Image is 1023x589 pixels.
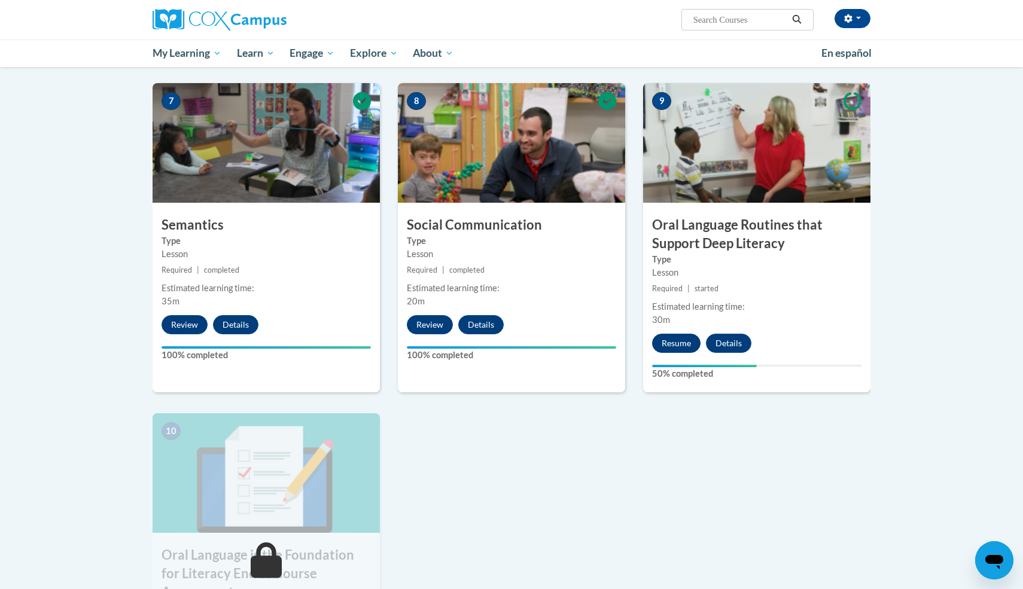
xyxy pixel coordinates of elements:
[162,234,371,248] label: Type
[407,248,616,261] div: Lesson
[135,39,888,67] div: Main menu
[290,46,334,60] span: Engage
[162,248,371,261] div: Lesson
[153,413,380,533] img: Course Image
[406,39,462,67] a: About
[706,334,751,353] button: Details
[153,83,380,203] img: Course Image
[458,315,504,334] button: Details
[162,315,208,334] button: Review
[162,265,192,274] span: Required
[162,296,179,306] span: 35m
[162,422,181,440] span: 10
[153,216,380,234] h3: Semantics
[652,367,861,380] label: 50% completed
[407,265,437,274] span: Required
[213,315,258,334] button: Details
[162,92,181,110] span: 7
[153,9,380,30] a: Cox Campus
[407,92,426,110] span: 8
[652,315,670,325] span: 30m
[449,265,485,274] span: completed
[695,284,718,293] span: started
[407,315,453,334] button: Review
[652,253,861,266] label: Type
[687,284,690,293] span: |
[153,9,287,30] img: Cox Campus
[407,349,616,362] label: 100% completed
[652,284,683,293] span: Required
[204,265,239,274] span: completed
[350,46,398,60] span: Explore
[652,300,861,313] div: Estimated learning time:
[652,365,757,367] div: Your progress
[237,46,275,60] span: Learn
[442,265,444,274] span: |
[407,346,616,349] div: Your progress
[652,334,701,353] button: Resume
[407,296,425,306] span: 20m
[814,41,879,66] a: En español
[407,234,616,248] label: Type
[652,92,671,110] span: 9
[153,46,221,60] span: My Learning
[398,216,625,234] h3: Social Communication
[162,346,371,349] div: Your progress
[835,9,870,28] button: Account Settings
[229,39,282,67] a: Learn
[162,349,371,362] label: 100% completed
[413,46,453,60] span: About
[643,216,870,253] h3: Oral Language Routines that Support Deep Literacy
[821,47,872,59] span: En español
[692,13,788,27] input: Search Courses
[162,282,371,295] div: Estimated learning time:
[282,39,342,67] a: Engage
[652,266,861,279] div: Lesson
[407,282,616,295] div: Estimated learning time:
[975,541,1013,579] iframe: Button to launch messaging window
[398,83,625,203] img: Course Image
[145,39,229,67] a: My Learning
[342,39,406,67] a: Explore
[197,265,199,274] span: |
[788,13,806,27] button: Search
[643,83,870,203] img: Course Image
